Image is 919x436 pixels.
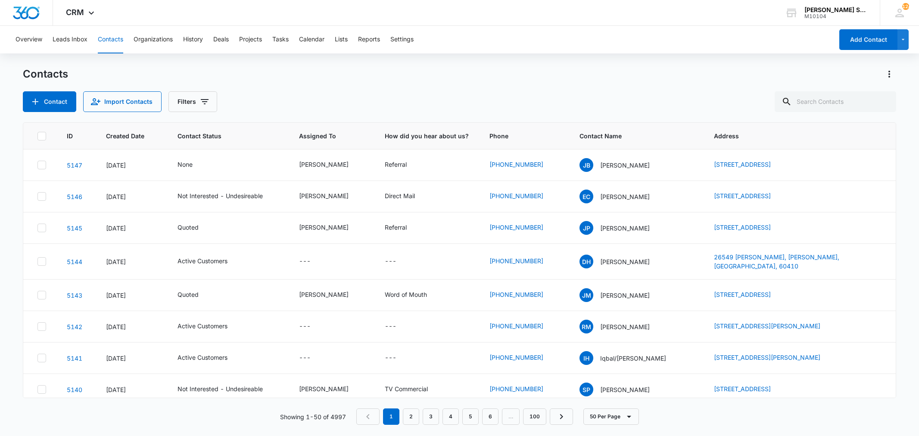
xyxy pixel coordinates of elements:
[178,160,208,170] div: Contact Status - None - Select to Edit Field
[600,192,650,201] p: [PERSON_NAME]
[272,26,289,53] button: Tasks
[299,321,311,332] div: ---
[714,161,771,168] a: [STREET_ADDRESS]
[178,191,278,202] div: Contact Status - Not Interested - Undesireable - Select to Edit Field
[882,67,896,81] button: Actions
[168,91,217,112] button: Filters
[600,161,650,170] p: [PERSON_NAME]
[579,221,665,235] div: Contact Name - Jennifer Piket - Select to Edit Field
[804,13,867,19] div: account id
[67,386,82,393] a: Navigate to contact details page for stephanie pickett
[579,255,593,268] span: DH
[299,223,364,233] div: Assigned To - Ted DiMayo - Select to Edit Field
[299,223,349,232] div: [PERSON_NAME]
[489,131,546,140] span: Phone
[178,256,227,265] div: Active Customers
[714,253,839,270] a: 26549 [PERSON_NAME], [PERSON_NAME], [GEOGRAPHIC_DATA], 60410
[239,26,262,53] button: Projects
[16,26,42,53] button: Overview
[489,191,543,200] a: [PHONE_NUMBER]
[385,384,443,395] div: How did you hear about us? - TV Commercial - Select to Edit Field
[579,351,682,365] div: Contact Name - Iqbal/sofia Hamza - Select to Edit Field
[178,384,263,393] div: Not Interested - Undesireable
[66,8,84,17] span: CRM
[299,353,326,363] div: Assigned To - - Select to Edit Field
[489,223,543,232] a: [PHONE_NUMBER]
[550,408,573,425] a: Next Page
[299,131,352,140] span: Assigned To
[178,290,199,299] div: Quoted
[583,408,639,425] button: 50 Per Page
[489,256,559,267] div: Phone - (815) 919-3814 - Select to Edit Field
[356,408,573,425] nav: Pagination
[178,223,214,233] div: Contact Status - Quoted - Select to Edit Field
[299,290,349,299] div: [PERSON_NAME]
[489,321,559,332] div: Phone - (630) 457-7063 - Select to Edit Field
[385,384,428,393] div: TV Commercial
[714,224,771,231] a: [STREET_ADDRESS]
[299,160,349,169] div: [PERSON_NAME]
[579,288,593,302] span: JM
[523,408,546,425] a: Page 100
[106,192,157,201] div: [DATE]
[98,26,123,53] button: Contacts
[178,256,243,267] div: Contact Status - Active Customers - Select to Edit Field
[489,256,543,265] a: [PHONE_NUMBER]
[714,192,771,199] a: [STREET_ADDRESS]
[385,191,430,202] div: How did you hear about us? - Direct Mail - Select to Edit Field
[106,354,157,363] div: [DATE]
[106,161,157,170] div: [DATE]
[178,321,243,332] div: Contact Status - Active Customers - Select to Edit Field
[775,91,896,112] input: Search Contacts
[579,190,665,203] div: Contact Name - Emily Cortes - Select to Edit Field
[600,257,650,266] p: [PERSON_NAME]
[579,131,681,140] span: Contact Name
[280,412,346,421] p: Showing 1-50 of 4997
[482,408,498,425] a: Page 6
[385,191,415,200] div: Direct Mail
[714,191,786,202] div: Address - 3177 198th St W, Farmington, MN, 55024 - Select to Edit Field
[489,290,559,300] div: Phone - (773) 243-6332 - Select to Edit Field
[579,190,593,203] span: EC
[83,91,162,112] button: Import Contacts
[442,408,459,425] a: Page 4
[489,353,543,362] a: [PHONE_NUMBER]
[385,223,407,232] div: Referral
[106,131,144,140] span: Created Date
[714,353,836,363] div: Address - 424 Sloan Creek, Fairview, TX, 75069 - Select to Edit Field
[299,290,364,300] div: Assigned To - Jim McDevitt - Select to Edit Field
[299,384,349,393] div: [PERSON_NAME]
[53,26,87,53] button: Leads Inbox
[299,26,324,53] button: Calendar
[299,321,326,332] div: Assigned To - - Select to Edit Field
[178,384,278,395] div: Contact Status - Not Interested - Undesireable - Select to Edit Field
[106,385,157,394] div: [DATE]
[489,191,559,202] div: Phone - (612) 940-6253 - Select to Edit Field
[579,221,593,235] span: JP
[299,256,326,267] div: Assigned To - - Select to Edit Field
[714,160,786,170] div: Address - 12501 S Willowgate Ln, Plainfield, IL, 60585 - Select to Edit Field
[178,191,263,200] div: Not Interested - Undesireable
[299,384,364,395] div: Assigned To - Kenneth Florman - Select to Edit Field
[106,257,157,266] div: [DATE]
[714,354,820,361] a: [STREET_ADDRESS][PERSON_NAME]
[67,292,82,299] a: Navigate to contact details page for Jeremy McDole
[714,322,820,330] a: [STREET_ADDRESS][PERSON_NAME]
[489,160,543,169] a: [PHONE_NUMBER]
[23,91,76,112] button: Add Contact
[579,255,665,268] div: Contact Name - David Haldeman - Select to Edit Field
[489,384,543,393] a: [PHONE_NUMBER]
[489,223,559,233] div: Phone - (630) 364-9621 - Select to Edit Field
[385,353,396,363] div: ---
[804,6,867,13] div: account name
[714,321,836,332] div: Address - 1129 Thelin, Batavia, IL, 60510 - Select to Edit Field
[579,320,593,333] span: RM
[178,290,214,300] div: Contact Status - Quoted - Select to Edit Field
[600,385,650,394] p: [PERSON_NAME]
[579,383,665,396] div: Contact Name - stephanie pickett - Select to Edit Field
[67,355,82,362] a: Navigate to contact details page for Iqbal/sofia Hamza
[423,408,439,425] a: Page 3
[902,3,909,10] span: 124
[600,224,650,233] p: [PERSON_NAME]
[385,290,442,300] div: How did you hear about us? - Word of Mouth - Select to Edit Field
